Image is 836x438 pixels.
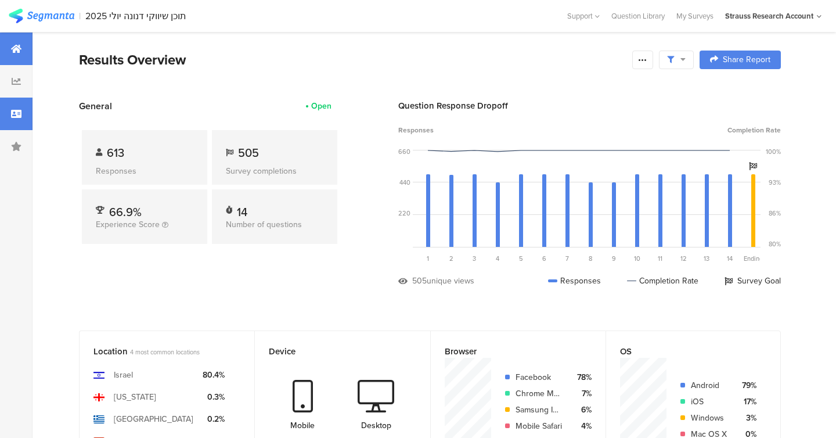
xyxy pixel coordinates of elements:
[571,371,592,383] div: 78%
[769,178,781,187] div: 93%
[79,99,112,113] span: General
[412,275,427,287] div: 505
[114,369,133,381] div: Israel
[612,254,616,263] span: 9
[736,379,756,392] div: 79%
[93,345,221,358] div: Location
[620,345,747,358] div: OS
[96,165,193,177] div: Responses
[473,254,476,263] span: 3
[769,239,781,249] div: 80%
[449,254,453,263] span: 2
[516,371,562,383] div: Facebook
[725,10,813,21] div: Strauss Research Account
[203,413,225,425] div: 0.2%
[769,209,781,218] div: 86%
[398,99,781,112] div: Question Response Dropoff
[107,144,124,161] span: 613
[226,165,323,177] div: Survey completions
[79,49,626,70] div: Results Overview
[516,404,562,416] div: Samsung Internet
[749,162,757,170] i: Survey Goal
[658,254,662,263] span: 11
[427,254,429,263] span: 1
[548,275,601,287] div: Responses
[627,275,698,287] div: Completion Rate
[399,178,410,187] div: 440
[398,147,410,156] div: 660
[398,209,410,218] div: 220
[203,391,225,403] div: 0.3%
[704,254,709,263] span: 13
[571,387,592,400] div: 7%
[634,254,640,263] span: 10
[114,391,156,403] div: [US_STATE]
[723,56,770,64] span: Share Report
[516,420,562,432] div: Mobile Safari
[203,369,225,381] div: 80.4%
[571,420,592,432] div: 4%
[269,345,397,358] div: Device
[736,396,756,408] div: 17%
[691,379,727,392] div: Android
[516,387,562,400] div: Chrome Mobile
[290,419,315,432] div: Mobile
[606,10,671,21] a: Question Library
[238,144,259,161] span: 505
[130,347,200,357] span: 4 most common locations
[496,254,499,263] span: 4
[114,413,193,425] div: [GEOGRAPHIC_DATA]
[671,10,719,21] a: My Surveys
[109,203,142,221] span: 66.9%
[542,254,546,263] span: 6
[361,419,391,432] div: Desktop
[311,100,331,112] div: Open
[741,254,765,263] div: Ending
[727,254,733,263] span: 14
[398,125,434,135] span: Responses
[766,147,781,156] div: 100%
[9,9,74,23] img: segmanta logo
[691,396,727,408] div: iOS
[427,275,474,287] div: unique views
[691,412,727,424] div: Windows
[567,7,600,25] div: Support
[85,10,186,21] div: תוכן שיווקי דנונה יולי 2025
[736,412,756,424] div: 3%
[96,218,160,231] span: Experience Score
[519,254,523,263] span: 5
[445,345,572,358] div: Browser
[79,9,81,23] div: |
[565,254,569,263] span: 7
[589,254,592,263] span: 8
[226,218,302,231] span: Number of questions
[725,275,781,287] div: Survey Goal
[680,254,687,263] span: 12
[237,203,247,215] div: 14
[571,404,592,416] div: 6%
[727,125,781,135] span: Completion Rate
